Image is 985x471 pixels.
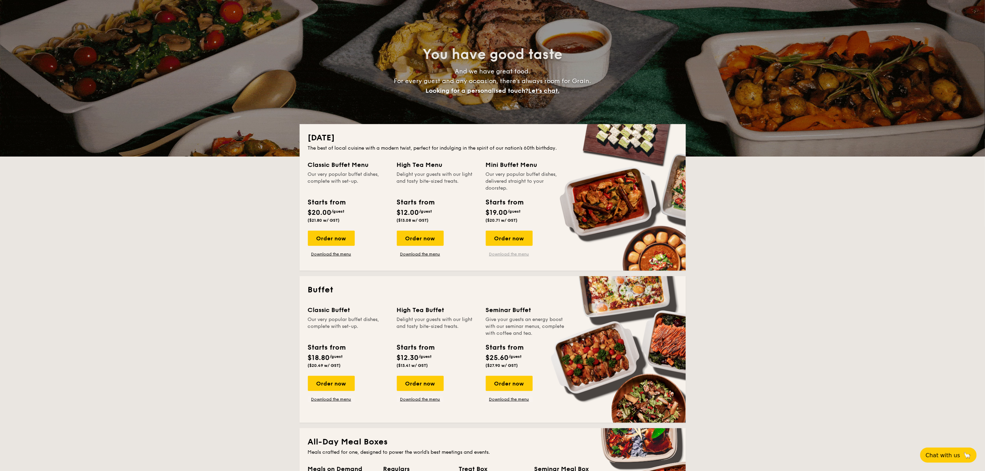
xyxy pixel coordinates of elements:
button: Chat with us🦙 [920,448,977,463]
div: Order now [308,376,355,391]
div: Starts from [308,197,345,208]
a: Download the menu [486,251,533,257]
span: ($13.41 w/ GST) [397,363,428,368]
div: Classic Buffet Menu [308,160,389,170]
h2: All-Day Meal Boxes [308,437,677,448]
span: 🦙 [963,451,971,459]
span: You have good taste [423,46,562,63]
span: $25.60 [486,354,509,362]
a: Download the menu [308,397,355,402]
span: /guest [330,354,343,359]
div: Order now [486,376,533,391]
span: /guest [332,209,345,214]
span: $12.30 [397,354,419,362]
div: Starts from [397,342,434,353]
div: Delight your guests with our light and tasty bite-sized treats. [397,171,478,192]
span: ($20.71 w/ GST) [486,218,518,223]
span: Let's chat. [528,87,560,94]
span: ($21.80 w/ GST) [308,218,340,223]
span: $18.80 [308,354,330,362]
div: The best of local cuisine with a modern twist, perfect for indulging in the spirit of our nation’... [308,145,677,152]
div: Mini Buffet Menu [486,160,566,170]
span: /guest [419,209,432,214]
span: $20.00 [308,209,332,217]
span: ($13.08 w/ GST) [397,218,429,223]
span: $19.00 [486,209,508,217]
div: Order now [308,231,355,246]
span: And we have great food. For every guest and any occasion, there’s always room for Grain. [394,68,591,94]
a: Download the menu [486,397,533,402]
div: Starts from [486,197,523,208]
a: Download the menu [397,251,444,257]
div: Order now [397,231,444,246]
div: Starts from [486,342,523,353]
div: Our very popular buffet dishes, complete with set-up. [308,171,389,192]
span: $12.00 [397,209,419,217]
div: Starts from [397,197,434,208]
a: Download the menu [397,397,444,402]
span: Chat with us [926,452,960,459]
span: /guest [508,209,521,214]
div: Our very popular buffet dishes, delivered straight to your doorstep. [486,171,566,192]
h2: [DATE] [308,132,677,143]
span: /guest [419,354,432,359]
div: Order now [486,231,533,246]
span: /guest [509,354,522,359]
div: Classic Buffet [308,305,389,315]
div: Meals crafted for one, designed to power the world's best meetings and events. [308,449,677,456]
div: Starts from [308,342,345,353]
h2: Buffet [308,284,677,295]
span: ($20.49 w/ GST) [308,363,341,368]
div: Delight your guests with our light and tasty bite-sized treats. [397,316,478,337]
div: Seminar Buffet [486,305,566,315]
div: Our very popular buffet dishes, complete with set-up. [308,316,389,337]
div: Order now [397,376,444,391]
div: High Tea Menu [397,160,478,170]
div: Give your guests an energy boost with our seminar menus, complete with coffee and tea. [486,316,566,337]
span: ($27.90 w/ GST) [486,363,518,368]
div: High Tea Buffet [397,305,478,315]
span: Looking for a personalised touch? [425,87,528,94]
a: Download the menu [308,251,355,257]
